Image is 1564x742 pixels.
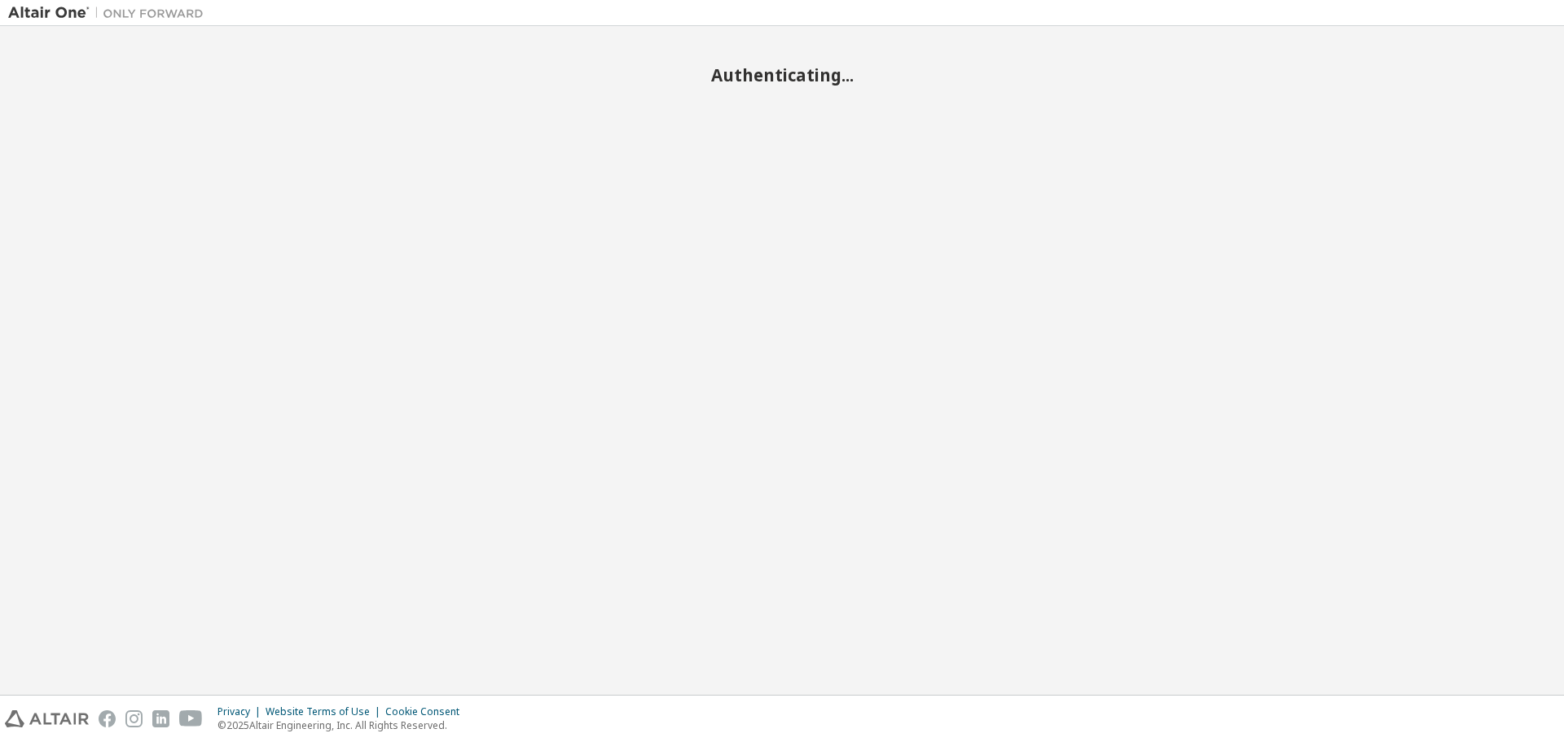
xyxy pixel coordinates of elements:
img: youtube.svg [179,710,203,727]
div: Privacy [217,705,266,718]
img: facebook.svg [99,710,116,727]
img: Altair One [8,5,212,21]
img: linkedin.svg [152,710,169,727]
div: Website Terms of Use [266,705,385,718]
div: Cookie Consent [385,705,469,718]
img: altair_logo.svg [5,710,89,727]
p: © 2025 Altair Engineering, Inc. All Rights Reserved. [217,718,469,732]
h2: Authenticating... [8,64,1556,86]
img: instagram.svg [125,710,143,727]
